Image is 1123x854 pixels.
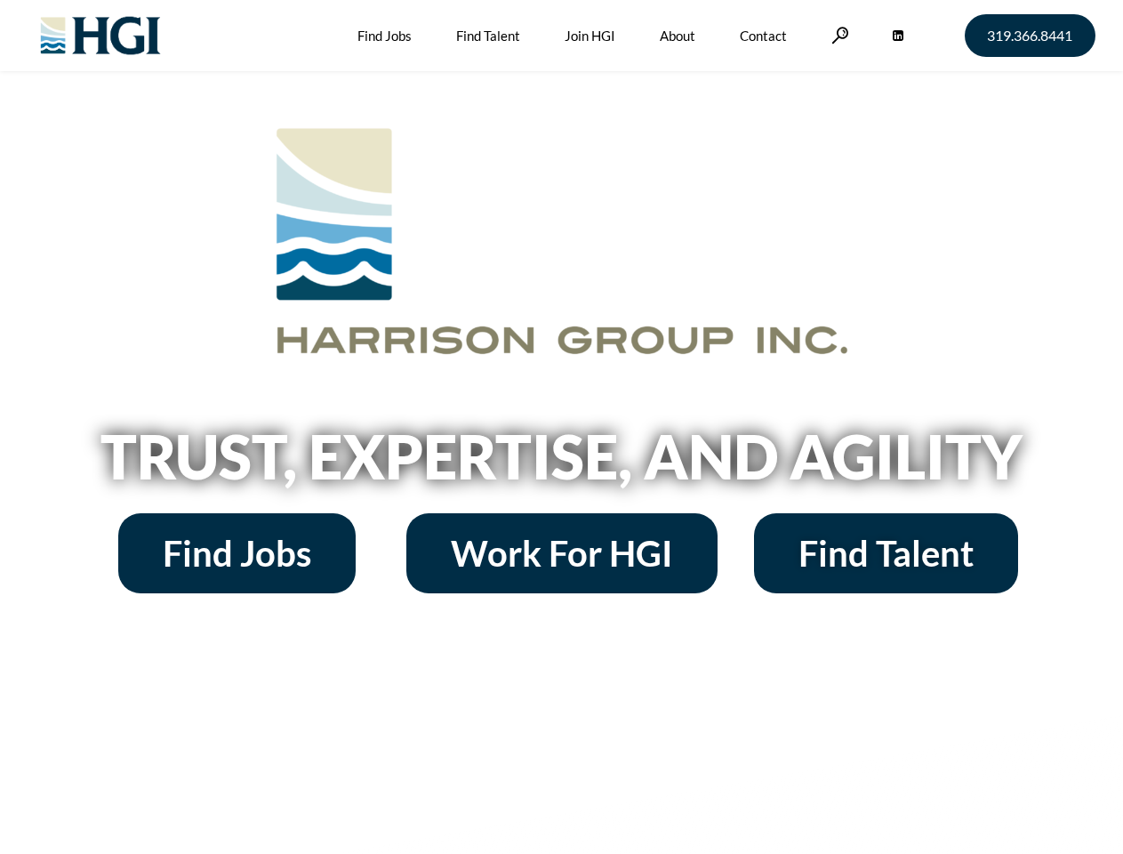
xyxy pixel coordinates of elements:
a: 319.366.8441 [965,14,1095,57]
a: Find Jobs [118,513,356,593]
span: Find Talent [798,536,974,571]
a: Work For HGI [406,513,718,593]
span: 319.366.8441 [987,28,1072,43]
span: Find Jobs [163,536,311,571]
h2: Trust, Expertise, and Agility [55,426,1069,487]
span: Work For HGI [451,536,673,571]
a: Search [831,27,849,44]
a: Find Talent [754,513,1018,593]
